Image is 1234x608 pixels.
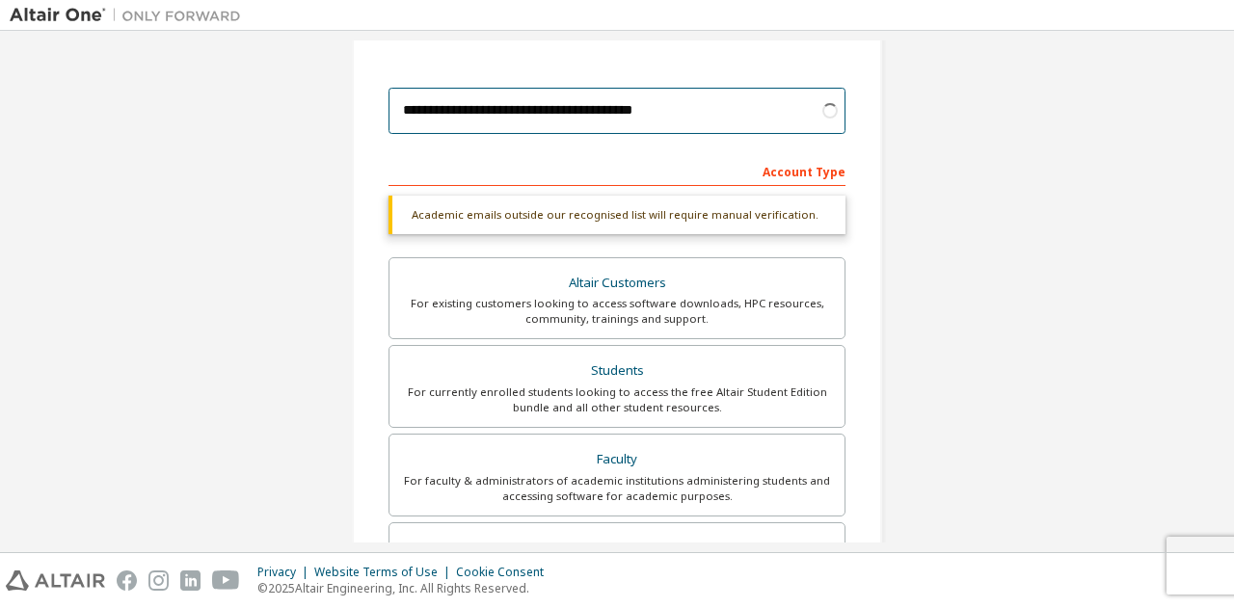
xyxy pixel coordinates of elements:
div: Everyone else [401,535,833,562]
img: youtube.svg [212,570,240,591]
img: altair_logo.svg [6,570,105,591]
div: Students [401,357,833,384]
div: For existing customers looking to access software downloads, HPC resources, community, trainings ... [401,296,833,327]
img: Altair One [10,6,251,25]
div: Cookie Consent [456,565,555,580]
div: Altair Customers [401,270,833,297]
div: For faculty & administrators of academic institutions administering students and accessing softwa... [401,473,833,504]
p: © 2025 Altair Engineering, Inc. All Rights Reserved. [257,580,555,596]
div: Privacy [257,565,314,580]
img: facebook.svg [117,570,137,591]
div: For currently enrolled students looking to access the free Altair Student Edition bundle and all ... [401,384,833,415]
div: Academic emails outside our recognised list will require manual verification. [389,196,845,234]
div: Website Terms of Use [314,565,456,580]
img: instagram.svg [148,570,169,591]
img: linkedin.svg [180,570,201,591]
div: Faculty [401,446,833,473]
div: Account Type [389,155,845,186]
